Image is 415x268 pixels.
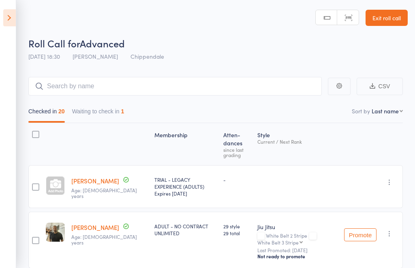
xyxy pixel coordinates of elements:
div: Not ready to promote [257,253,338,259]
div: TRIAL - LEGACY EXPERIENCE (ADULTS) [154,176,217,197]
button: Promote [344,228,376,241]
span: Roll Call for [28,36,80,50]
span: Age: [DEMOGRAPHIC_DATA] years [71,187,137,199]
img: image1752783268.png [46,223,65,242]
button: Waiting to check in1 [72,104,124,123]
div: White Belt 3 Stripe [257,240,299,245]
small: Last Promoted: [DATE] [257,247,338,253]
div: 1 [121,108,124,115]
div: Membership [151,127,220,162]
button: CSV [357,78,403,95]
div: - [223,176,251,183]
input: Search by name [28,77,322,96]
span: Chippendale [130,52,164,60]
div: Current / Next Rank [257,139,338,144]
button: Checked in20 [28,104,65,123]
div: ADULT - NO CONTRACT UNLIMITED [154,223,217,236]
span: Advanced [80,36,125,50]
label: Sort by [352,107,370,115]
span: Age: [DEMOGRAPHIC_DATA] years [71,233,137,246]
a: [PERSON_NAME] [71,177,119,185]
a: [PERSON_NAME] [71,223,119,232]
span: 29 style [223,223,251,230]
div: White Belt 2 Stripe [257,233,338,245]
span: 29 total [223,230,251,236]
span: [DATE] 18:30 [28,52,60,60]
span: [PERSON_NAME] [73,52,118,60]
div: since last grading [223,147,251,157]
div: Last name [372,107,399,115]
div: Style [254,127,341,162]
div: Jiu Jitsu [257,223,338,231]
div: Expires [DATE] [154,190,217,197]
div: Atten­dances [220,127,254,162]
div: 20 [58,108,65,115]
a: Exit roll call [366,10,408,26]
